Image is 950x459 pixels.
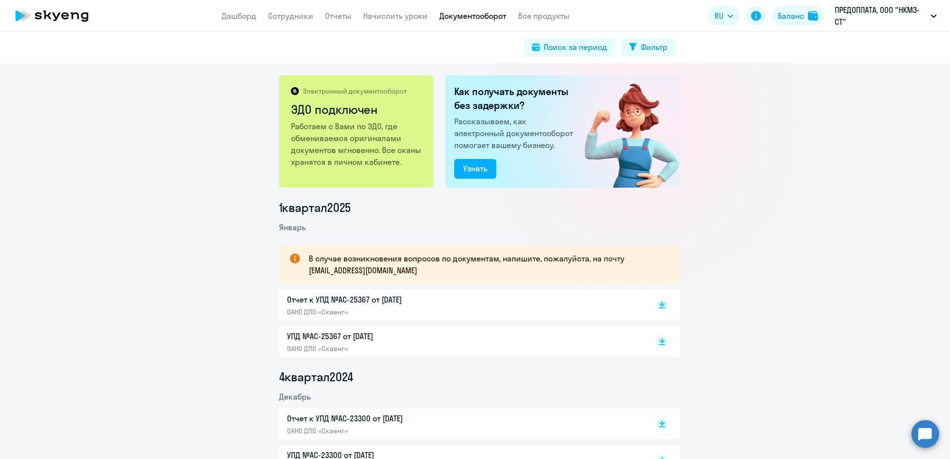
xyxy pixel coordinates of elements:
div: Поиск за период [544,41,607,53]
p: ОАНО ДПО «Скаенг» [287,307,495,316]
p: Электронный документооборот [303,87,407,96]
img: balance [808,11,818,21]
a: УПД №AC-25367 от [DATE]ОАНО ДПО «Скаенг» [287,330,635,353]
span: Январь [279,222,306,232]
p: ПРЕДОПЛАТА, ООО "НКМЗ-СТ" [835,4,927,28]
div: Баланс [778,10,804,22]
p: УПД №AC-25367 от [DATE] [287,330,495,342]
p: Отчет к УПД №AC-23300 от [DATE] [287,412,495,424]
a: Отчет к УПД №AC-23300 от [DATE]ОАНО ДПО «Скаенг» [287,412,635,435]
p: ОАНО ДПО «Скаенг» [287,426,495,435]
a: Дашборд [222,11,256,21]
button: RU [708,6,740,26]
h2: ЭДО подключен [291,102,423,117]
p: ОАНО ДПО «Скаенг» [287,344,495,353]
span: RU [714,10,723,22]
div: Фильтр [641,41,667,53]
p: Рассказываем, как электронный документооборот помогает вашему бизнесу. [454,115,577,151]
button: ПРЕДОПЛАТА, ООО "НКМЗ-СТ" [830,4,942,28]
div: Узнать [463,162,487,174]
img: connected [569,75,680,188]
p: Работаем с Вами по ЭДО, где обмениваемся оригиналами документов мгновенно. Все сканы хранятся в л... [291,120,423,168]
button: Узнать [454,159,496,179]
button: Поиск за период [524,39,615,56]
a: Отчет к УПД №AC-25367 от [DATE]ОАНО ДПО «Скаенг» [287,294,635,316]
li: 4 квартал 2024 [279,369,680,385]
p: Отчет к УПД №AC-25367 от [DATE] [287,294,495,306]
a: Документооборот [439,11,506,21]
span: Декабрь [279,392,311,402]
a: Все продукты [518,11,570,21]
li: 1 квартал 2025 [279,200,680,215]
h2: Как получать документы без задержки? [454,85,577,112]
p: В случае возникновения вопросов по документам, напишите, пожалуйста, на почту [EMAIL_ADDRESS][DOM... [309,253,662,276]
button: Фильтр [621,39,675,56]
a: Отчеты [325,11,351,21]
button: Балансbalance [772,6,824,26]
a: Сотрудники [268,11,313,21]
a: Начислить уроки [363,11,427,21]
